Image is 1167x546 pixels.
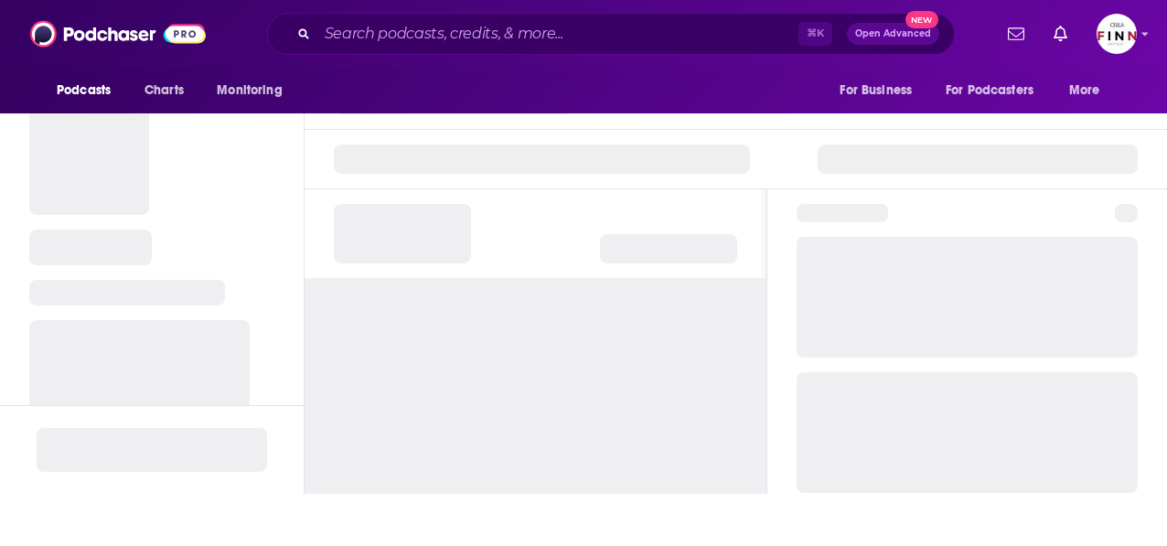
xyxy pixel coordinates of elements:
[145,78,184,103] span: Charts
[217,78,282,103] span: Monitoring
[1001,18,1032,49] a: Show notifications dropdown
[1056,73,1123,108] button: open menu
[133,73,195,108] a: Charts
[30,16,206,51] img: Podchaser - Follow, Share and Rate Podcasts
[905,11,938,28] span: New
[204,73,305,108] button: open menu
[934,73,1060,108] button: open menu
[855,29,931,38] span: Open Advanced
[1069,78,1100,103] span: More
[267,13,955,55] div: Search podcasts, credits, & more...
[317,19,798,48] input: Search podcasts, credits, & more...
[44,73,134,108] button: open menu
[840,78,912,103] span: For Business
[827,73,935,108] button: open menu
[946,78,1033,103] span: For Podcasters
[1097,14,1137,54] img: User Profile
[847,23,939,45] button: Open AdvancedNew
[1097,14,1137,54] span: Logged in as FINNMadison
[57,78,111,103] span: Podcasts
[798,22,832,46] span: ⌘ K
[1046,18,1075,49] a: Show notifications dropdown
[1097,14,1137,54] button: Show profile menu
